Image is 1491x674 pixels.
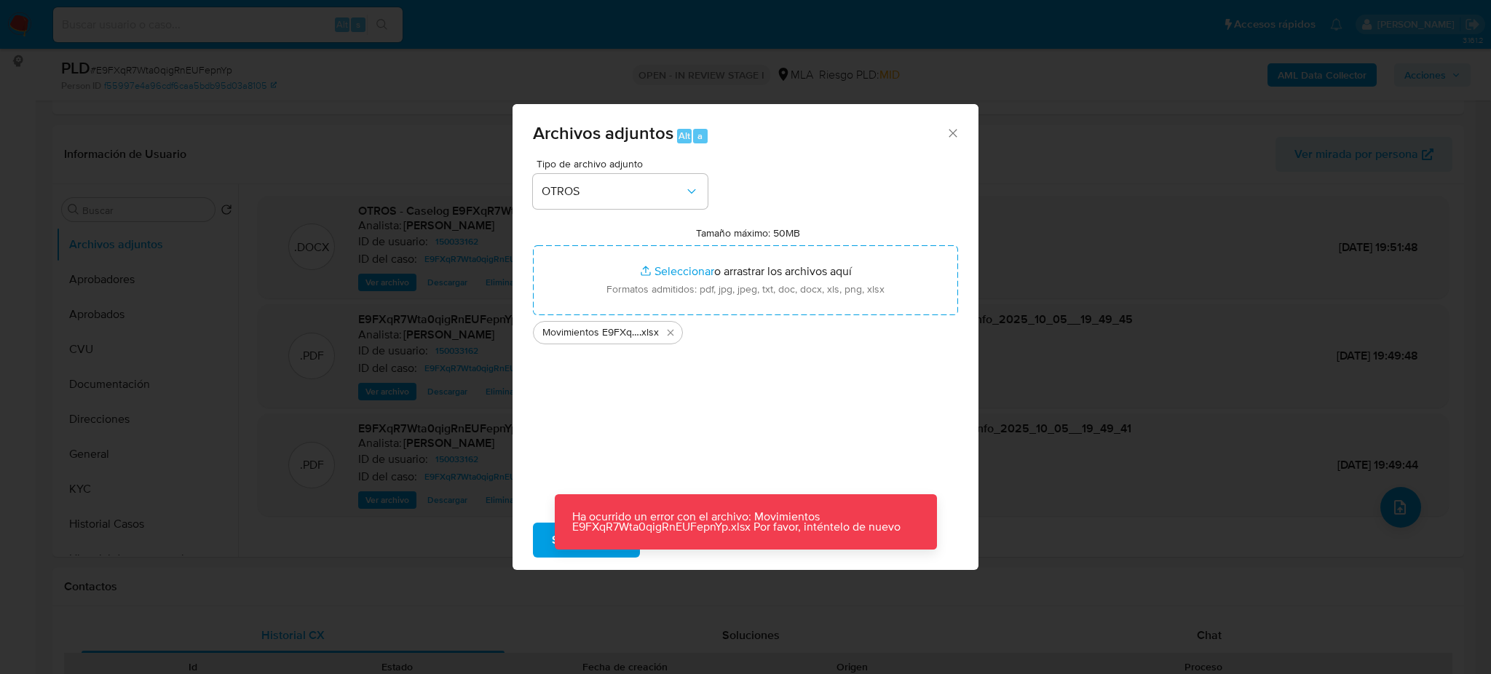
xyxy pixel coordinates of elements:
span: Cancelar [665,524,712,556]
span: Alt [679,129,690,143]
span: Movimientos E9FXqR7Wta0qigRnEUFepnYp [542,325,639,340]
p: Ha ocurrido un error con el archivo: Movimientos E9FXqR7Wta0qigRnEUFepnYp.xlsx Por favor, inténte... [555,494,937,550]
span: Subir archivo [552,524,621,556]
button: Subir archivo [533,523,640,558]
button: Eliminar Movimientos E9FXqR7Wta0qigRnEUFepnYp.xlsx [662,324,679,341]
label: Tamaño máximo: 50MB [696,226,800,239]
span: Archivos adjuntos [533,120,673,146]
button: Cerrar [946,126,959,139]
span: Tipo de archivo adjunto [537,159,711,169]
span: a [697,129,703,143]
span: .xlsx [639,325,659,340]
button: OTROS [533,174,708,209]
ul: Archivos seleccionados [533,315,958,344]
span: OTROS [542,184,684,199]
